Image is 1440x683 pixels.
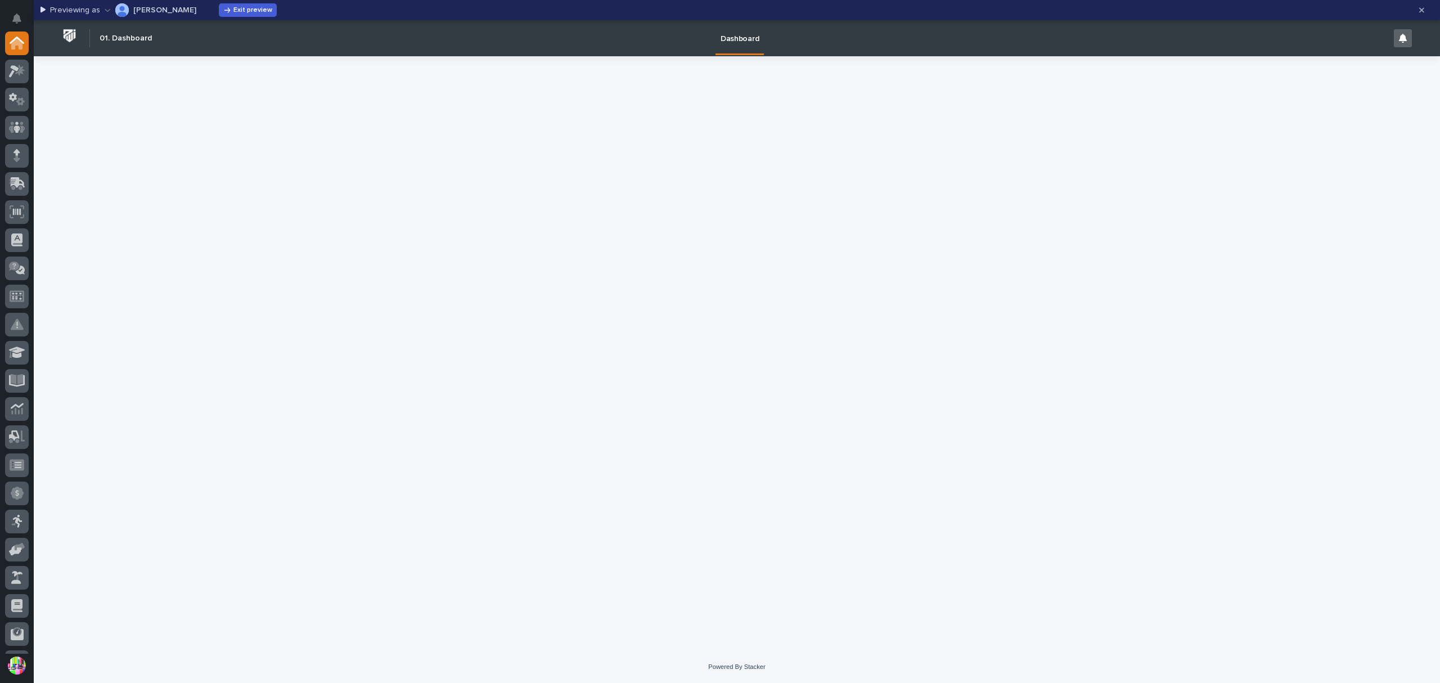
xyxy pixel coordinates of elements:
a: Powered By Stacker [708,663,765,670]
h2: 01. Dashboard [100,34,152,43]
span: Exit preview [233,7,272,14]
button: Notifications [5,7,29,30]
div: Notifications [14,14,29,32]
p: Previewing as [50,6,100,15]
p: Dashboard [721,20,759,44]
a: Dashboard [715,20,764,53]
button: Exit preview [219,3,277,17]
p: [PERSON_NAME] [133,6,196,14]
button: Spenser Yoder[PERSON_NAME] [105,1,196,19]
button: users-avatar [5,654,29,677]
img: Spenser Yoder [115,3,129,17]
img: Workspace Logo [59,25,80,46]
